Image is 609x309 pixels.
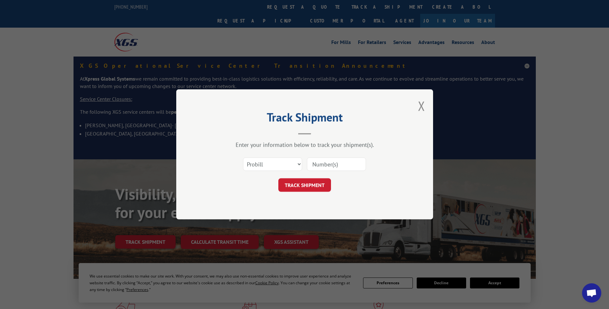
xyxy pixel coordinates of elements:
[307,158,366,171] input: Number(s)
[418,97,425,114] button: Close modal
[278,179,331,192] button: TRACK SHIPMENT
[208,141,401,149] div: Enter your information below to track your shipment(s).
[208,113,401,125] h2: Track Shipment
[582,283,601,303] a: Open chat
